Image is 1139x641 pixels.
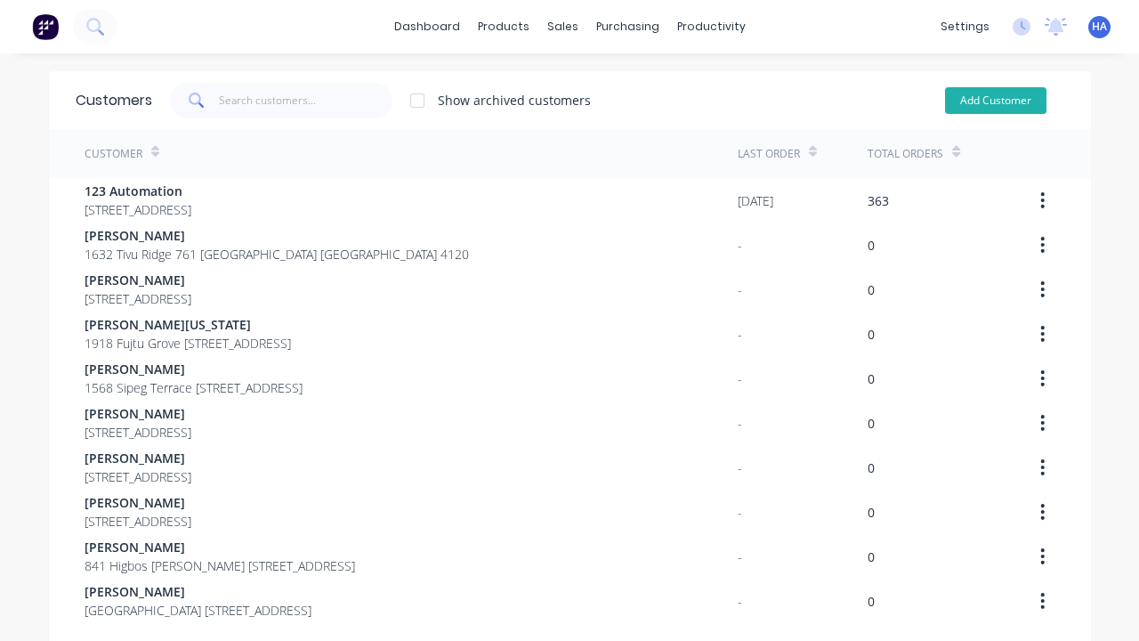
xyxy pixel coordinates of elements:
span: 1632 Tivu Ridge 761 [GEOGRAPHIC_DATA] [GEOGRAPHIC_DATA] 4120 [85,245,469,264]
span: [STREET_ADDRESS] [85,423,191,442]
div: - [738,548,742,566]
span: [PERSON_NAME] [85,582,311,601]
span: 841 Higbos [PERSON_NAME] [STREET_ADDRESS] [85,556,355,575]
span: [PERSON_NAME] [85,538,355,556]
div: - [738,369,742,388]
span: [PERSON_NAME] [85,226,469,245]
div: Show archived customers [438,91,591,110]
div: - [738,236,742,255]
div: 0 [868,592,875,611]
div: purchasing [587,13,668,40]
button: Add Customer [945,87,1046,114]
div: 0 [868,503,875,522]
div: sales [538,13,587,40]
span: 123 Automation [85,182,191,200]
div: 0 [868,369,875,388]
span: HA [1092,19,1107,35]
span: [PERSON_NAME] [85,404,191,423]
div: Customer [85,146,142,162]
span: [STREET_ADDRESS] [85,200,191,219]
div: [DATE] [738,191,773,210]
div: Last Order [738,146,800,162]
div: productivity [668,13,755,40]
span: 1918 Fujtu Grove [STREET_ADDRESS] [85,334,291,353]
div: - [738,325,742,344]
span: [GEOGRAPHIC_DATA] [STREET_ADDRESS] [85,601,311,620]
input: Search customers... [219,83,392,118]
div: settings [932,13,998,40]
div: 0 [868,548,875,566]
a: dashboard [385,13,469,40]
div: - [738,592,742,611]
span: [PERSON_NAME] [85,360,303,378]
span: [STREET_ADDRESS] [85,512,191,531]
span: [PERSON_NAME] [85,493,191,512]
span: [PERSON_NAME] [85,271,191,289]
span: [PERSON_NAME][US_STATE] [85,315,291,334]
div: - [738,280,742,299]
img: Factory [32,13,59,40]
div: 363 [868,191,889,210]
div: 0 [868,280,875,299]
span: [PERSON_NAME] [85,449,191,467]
div: 0 [868,414,875,433]
span: [STREET_ADDRESS] [85,467,191,486]
div: Customers [76,90,152,111]
div: - [738,458,742,477]
div: 0 [868,325,875,344]
div: Total Orders [868,146,943,162]
span: 1568 Sipeg Terrace [STREET_ADDRESS] [85,378,303,397]
div: 0 [868,458,875,477]
span: [STREET_ADDRESS] [85,289,191,308]
div: - [738,414,742,433]
div: - [738,503,742,522]
div: 0 [868,236,875,255]
div: products [469,13,538,40]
